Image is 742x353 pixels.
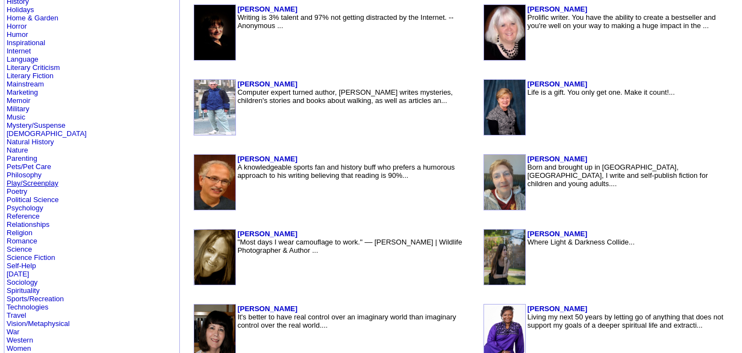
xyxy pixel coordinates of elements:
a: Holidays [7,6,34,14]
a: [DEMOGRAPHIC_DATA] [7,129,86,138]
a: Women [7,344,31,352]
a: Science [7,245,32,253]
img: 3385.jpg [194,155,235,210]
a: Psychology [7,204,43,212]
a: Spirituality [7,286,40,295]
font: A knowledgeable sports fan and history buff who prefers a humorous approach to his writing believ... [238,163,455,180]
a: Horror [7,22,27,30]
a: Home & Garden [7,14,58,22]
a: Literary Fiction [7,72,53,80]
a: [PERSON_NAME] [527,5,587,13]
a: Self-Help [7,262,36,270]
a: Marketing [7,88,38,96]
a: Nature [7,146,28,154]
font: Life is a gift. You only get one. Make it count!... [527,88,675,96]
img: 193876.jpg [484,5,525,60]
a: Parenting [7,154,37,162]
a: [PERSON_NAME] [527,305,587,313]
a: Sociology [7,278,37,286]
a: [PERSON_NAME] [527,230,587,238]
img: 16530.jpg [194,5,235,60]
a: Romance [7,237,37,245]
a: Science Fiction [7,253,55,262]
a: Literary Criticism [7,63,60,72]
font: "Most days I wear camouflage to work." –– [PERSON_NAME] | Wildlife Photographer & Author ... [238,238,463,254]
a: [DATE] [7,270,29,278]
font: Where Light & Darkness Collide... [527,238,635,246]
font: It's better to have real control over an imaginary world than imaginary control over the real wor... [238,313,457,329]
font: Prolific writer. You have the ability to create a bestseller and you're well on your way to makin... [527,13,716,30]
a: [PERSON_NAME] [238,5,298,13]
a: Play/Screenplay [7,179,58,187]
a: Philosophy [7,171,42,179]
font: Writing is 3% talent and 97% not getting distracted by the Internet. --Anonymous ... [238,13,454,30]
a: Reference [7,212,40,220]
a: Music [7,113,25,121]
a: [PERSON_NAME] [527,80,587,88]
a: Travel [7,311,26,319]
a: Humor [7,30,28,39]
img: 40506.jpg [194,80,235,135]
a: [PERSON_NAME] [238,305,298,313]
a: [PERSON_NAME] [238,230,298,238]
a: Inspirational [7,39,45,47]
a: Mystery/Suspense [7,121,65,129]
a: Language [7,55,39,63]
a: Religion [7,229,32,237]
font: Living my next 50 years by letting go of anything that does not support my goals of a deeper spir... [527,313,723,329]
a: Poetry [7,187,28,195]
a: Political Science [7,195,59,204]
a: Natural History [7,138,54,146]
img: 194848.jpg [484,230,525,285]
img: 170599.jpg [484,80,525,135]
a: Military [7,105,29,113]
a: [PERSON_NAME] [238,80,298,88]
a: Mainstream [7,80,44,88]
a: Pets/Pet Care [7,162,51,171]
a: Sports/Recreation [7,295,64,303]
font: Computer expert turned author, [PERSON_NAME] writes mysteries, children's stories and books about... [238,88,453,105]
a: [PERSON_NAME] [527,155,587,163]
img: 82327.jpg [484,155,525,210]
a: Vision/Metaphysical [7,319,70,328]
a: [PERSON_NAME] [238,155,298,163]
font: Born and brought up in [GEOGRAPHIC_DATA], [GEOGRAPHIC_DATA], I write and self-publish fiction for... [527,163,708,188]
img: 95751.jpg [194,230,235,285]
a: Memoir [7,96,30,105]
a: War [7,328,19,336]
a: Relationships [7,220,50,229]
a: Internet [7,47,31,55]
a: Technologies [7,303,48,311]
a: Western [7,336,33,344]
